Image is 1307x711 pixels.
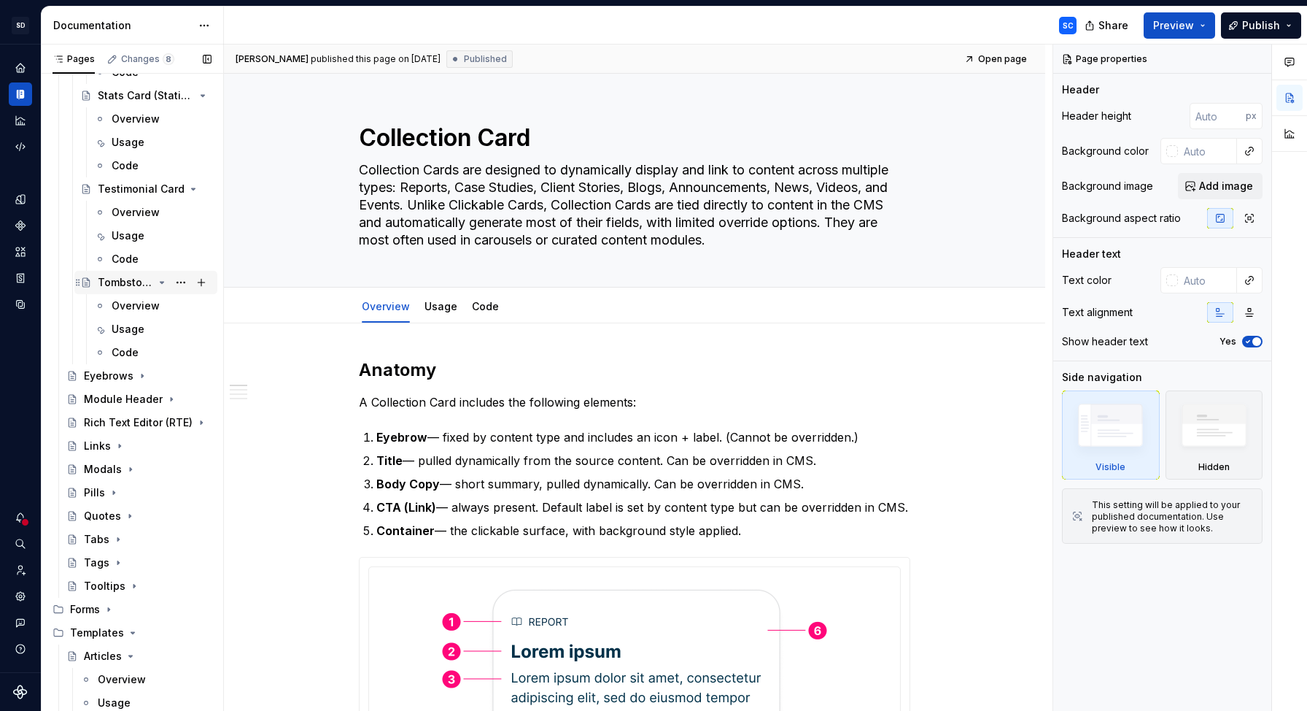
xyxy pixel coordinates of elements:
[9,56,32,80] a: Home
[1092,499,1253,534] div: This setting will be applied to your published documentation. Use preview to see how it looks.
[74,84,217,107] a: Stats Card (Statistics)
[1098,18,1128,33] span: Share
[47,621,217,645] div: Templates
[84,462,122,477] div: Modals
[1062,370,1142,385] div: Side navigation
[9,558,32,582] a: Invite team
[74,668,217,691] a: Overview
[61,574,217,598] a: Tooltips
[61,388,217,411] a: Module Header
[84,369,133,383] div: Eyebrows
[53,18,191,33] div: Documentation
[464,53,507,65] span: Published
[376,430,427,445] strong: Eyebrow
[9,82,32,106] a: Documentation
[112,205,160,220] div: Overview
[376,452,910,469] p: — pulled dynamically from the source content. Can be overridden in CMS.
[356,291,416,321] div: Overview
[1153,18,1194,33] span: Preview
[9,585,32,608] a: Settings
[9,135,32,158] a: Code automation
[121,53,174,65] div: Changes
[1062,305,1133,320] div: Text alignment
[376,475,910,493] p: — short summary, pulled dynamically. Can be overridden in CMS.
[1178,267,1237,293] input: Auto
[1219,336,1236,347] label: Yes
[88,247,217,271] a: Code
[98,275,153,290] div: Tombstone Card
[1246,110,1257,122] p: px
[362,300,410,312] a: Overview
[1062,179,1153,193] div: Background image
[61,434,217,458] a: Links
[9,240,32,264] div: Assets
[1095,461,1125,473] div: Visible
[1144,12,1215,39] button: Preview
[88,201,217,224] a: Overview
[84,509,121,523] div: Quotes
[1062,247,1121,261] div: Header text
[98,672,146,687] div: Overview
[466,291,505,321] div: Code
[163,53,174,65] span: 8
[61,528,217,551] a: Tabs
[61,645,217,668] a: Articles
[88,131,217,154] a: Usage
[88,318,217,341] a: Usage
[61,364,217,388] a: Eyebrows
[9,214,32,237] div: Components
[98,182,185,196] div: Testimonial Card
[47,598,217,621] div: Forms
[376,477,440,491] strong: Body Copy
[88,294,217,318] a: Overview
[978,53,1027,65] span: Open page
[9,293,32,316] a: Data sources
[1062,391,1160,480] div: Visible
[419,291,463,321] div: Usage
[1062,334,1148,349] div: Show header text
[9,109,32,132] a: Analytics
[1198,461,1230,473] div: Hidden
[1221,12,1301,39] button: Publish
[1062,82,1099,97] div: Header
[84,439,111,453] div: Links
[376,522,910,539] p: — the clickable surface, with background style applied.
[84,556,109,570] div: Tags
[84,579,125,593] div: Tooltips
[61,458,217,481] a: Modals
[356,120,907,155] textarea: Collection Card
[1062,109,1131,123] div: Header height
[84,485,105,500] div: Pills
[376,500,436,515] strong: CTA (Link)
[112,112,160,126] div: Overview
[53,53,95,65] div: Pages
[1242,18,1280,33] span: Publish
[112,299,160,313] div: Overview
[112,345,139,360] div: Code
[376,453,403,468] strong: Title
[112,228,144,243] div: Usage
[1062,144,1149,158] div: Background color
[1190,103,1246,129] input: Auto
[3,9,38,41] button: SD
[9,532,32,556] button: Search ⌘K
[9,266,32,290] a: Storybook stories
[61,411,217,434] a: Rich Text Editor (RTE)
[376,523,435,538] strong: Container
[472,300,499,312] a: Code
[70,602,100,617] div: Forms
[88,224,217,247] a: Usage
[84,392,163,407] div: Module Header
[9,188,32,211] a: Design tokens
[61,504,217,528] a: Quotes
[1063,20,1074,31] div: SC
